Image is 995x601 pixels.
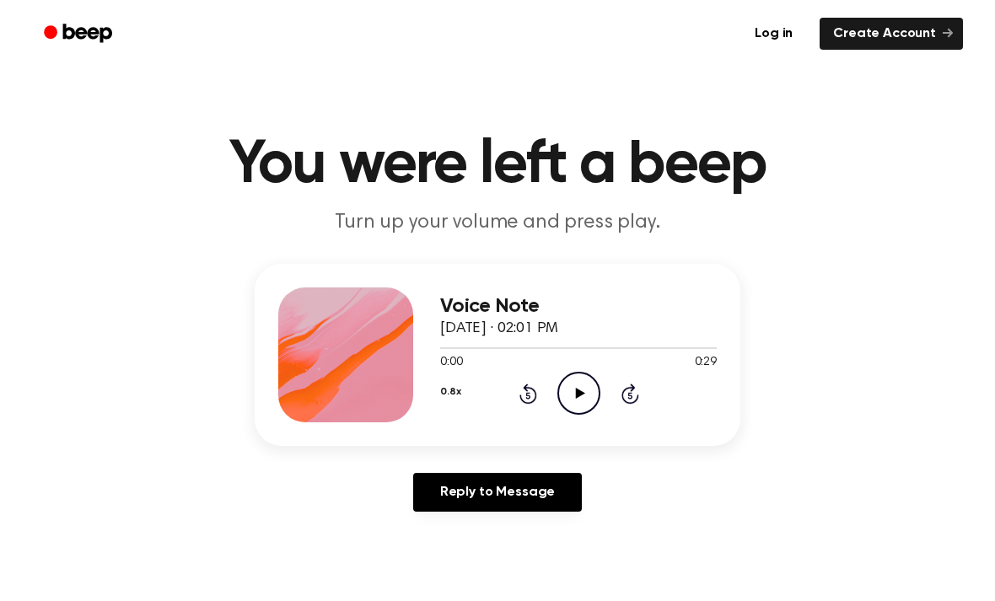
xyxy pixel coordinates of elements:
h1: You were left a beep [66,135,929,196]
a: Log in [738,14,809,53]
span: 0:29 [695,354,717,372]
a: Reply to Message [413,473,582,512]
a: Create Account [820,18,963,50]
span: 0:00 [440,354,462,372]
span: [DATE] · 02:01 PM [440,321,558,336]
p: Turn up your volume and press play. [174,209,821,237]
button: 0.8x [440,378,460,406]
a: Beep [32,18,127,51]
h3: Voice Note [440,295,717,318]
